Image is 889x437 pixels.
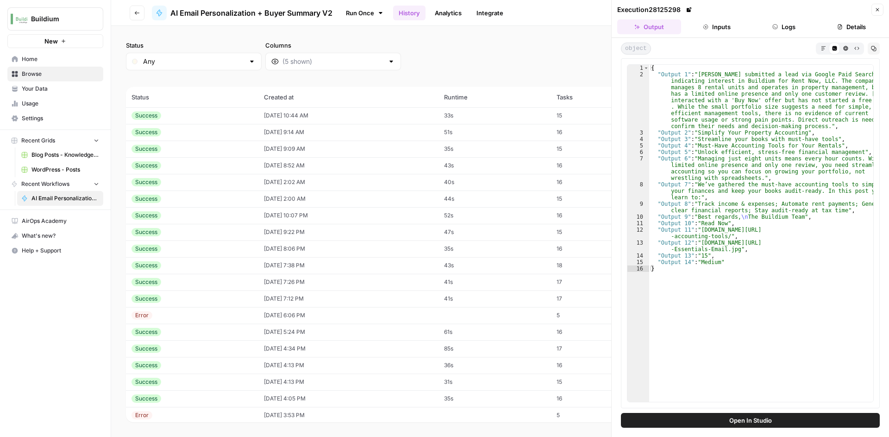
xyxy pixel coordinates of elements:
td: [DATE] 10:44 AM [258,107,438,124]
td: 61s [438,324,551,340]
button: What's new? [7,228,103,243]
td: 51s [438,124,551,141]
th: Tasks [551,87,639,107]
td: 16 [551,174,639,191]
td: [DATE] 4:05 PM [258,390,438,407]
div: Success [131,328,161,336]
td: 43s [438,157,551,174]
td: 18 [551,257,639,274]
td: [DATE] 9:14 AM [258,124,438,141]
div: Success [131,128,161,136]
div: 9 [627,201,649,214]
td: [DATE] 5:24 PM [258,324,438,340]
label: Status [126,41,262,50]
img: Buildium Logo [11,11,27,27]
div: 2 [627,71,649,129]
td: 16 [551,207,639,224]
td: [DATE] 7:38 PM [258,257,438,274]
a: Blog Posts - Knowledge Base.csv [17,148,103,162]
span: Help + Support [22,246,99,255]
td: 15 [551,224,639,240]
div: 13 [627,240,649,252]
span: AI Email Personalization + Buyer Summary V2 [170,7,332,18]
td: 85s [438,340,551,357]
div: 1 [627,65,649,71]
span: Recent Grids [21,136,55,145]
td: [DATE] 6:06 PM [258,307,438,324]
div: Success [131,195,161,203]
td: [DATE] 2:00 AM [258,191,438,207]
button: Recent Workflows [7,177,103,191]
a: Settings [7,111,103,126]
span: New [44,37,58,46]
td: [DATE] 4:13 PM [258,374,438,390]
div: 11 [627,220,649,227]
span: (271 records) [126,70,874,87]
a: AI Email Personalization + Buyer Summary V2 [152,6,332,20]
td: 15 [551,191,639,207]
input: (5 shown) [282,57,384,66]
span: Home [22,55,99,63]
td: 31s [438,374,551,390]
td: 16 [551,324,639,340]
td: [DATE] 8:52 AM [258,157,438,174]
span: Your Data [22,85,99,93]
div: 10 [627,214,649,220]
div: 8 [627,181,649,201]
td: 40s [438,174,551,191]
td: 17 [551,274,639,290]
td: [DATE] 7:12 PM [258,290,438,307]
div: What's new? [8,229,103,243]
a: History [393,6,426,20]
td: 15 [551,141,639,157]
a: WordPress - Posts [17,162,103,177]
td: 17 [551,340,639,357]
div: 14 [627,252,649,259]
a: Analytics [429,6,467,20]
button: New [7,34,103,48]
td: 36s [438,357,551,374]
a: Home [7,52,103,67]
span: AirOps Academy [22,217,99,225]
td: 16 [551,357,639,374]
td: 43s [438,257,551,274]
td: 47s [438,224,551,240]
span: Toggle code folding, rows 1 through 16 [644,65,649,71]
td: 35s [438,240,551,257]
span: Usage [22,99,99,108]
span: Open In Studio [729,416,772,425]
span: Browse [22,70,99,78]
div: 5 [627,142,649,149]
div: Success [131,278,161,286]
div: Success [131,361,161,369]
td: 5 [551,407,639,424]
td: 35s [438,141,551,157]
td: [DATE] 10:07 PM [258,207,438,224]
td: 5 [551,307,639,324]
div: 12 [627,227,649,240]
td: 41s [438,290,551,307]
div: Error [131,411,152,419]
td: 41s [438,274,551,290]
button: Output [617,19,681,34]
div: 4 [627,136,649,142]
div: 6 [627,149,649,155]
span: Buildium [31,14,87,24]
td: 16 [551,124,639,141]
td: 15 [551,107,639,124]
a: Your Data [7,81,103,96]
button: Workspace: Buildium [7,7,103,31]
span: AI Email Personalization + Buyer Summary V2 [31,194,99,203]
label: Columns [265,41,401,50]
td: 52s [438,207,551,224]
td: [DATE] 8:06 PM [258,240,438,257]
div: Success [131,211,161,220]
div: Success [131,161,161,170]
td: 44s [438,191,551,207]
span: object [621,43,651,55]
td: 16 [551,157,639,174]
div: Success [131,295,161,303]
td: [DATE] 9:22 PM [258,224,438,240]
div: 3 [627,129,649,136]
th: Created at [258,87,438,107]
